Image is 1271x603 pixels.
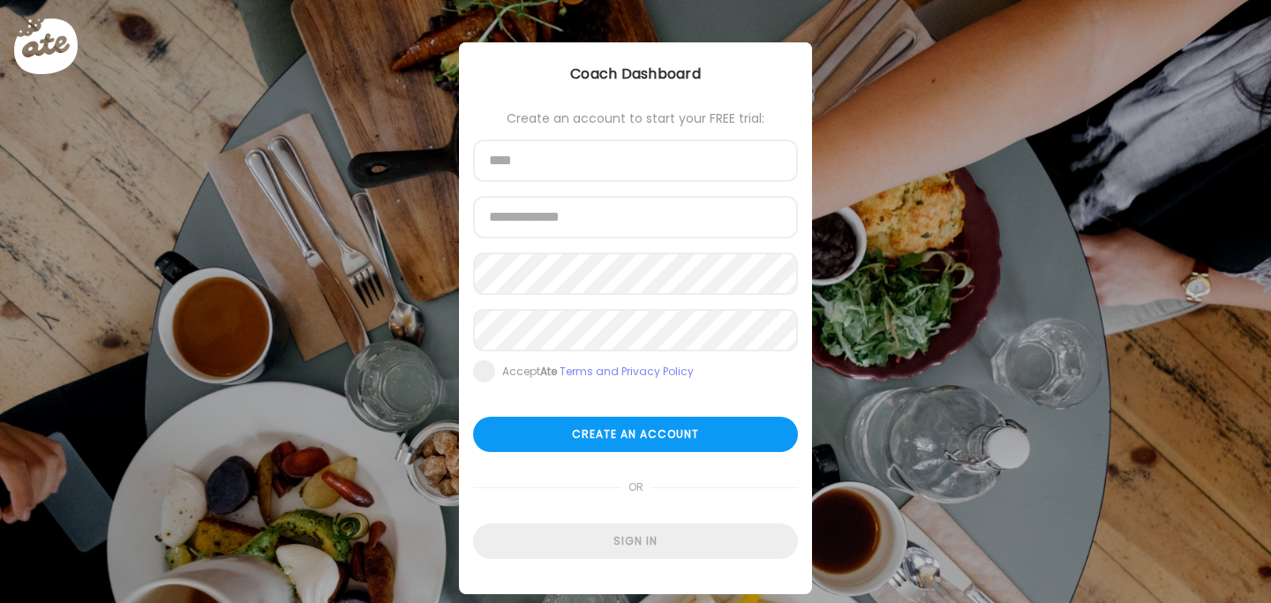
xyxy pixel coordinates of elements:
[502,365,694,379] div: Accept
[621,470,651,505] span: or
[473,524,798,559] div: Sign in
[473,417,798,452] div: Create an account
[459,64,812,85] div: Coach Dashboard
[560,364,694,379] a: Terms and Privacy Policy
[540,364,557,379] b: Ate
[473,111,798,125] div: Create an account to start your FREE trial:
